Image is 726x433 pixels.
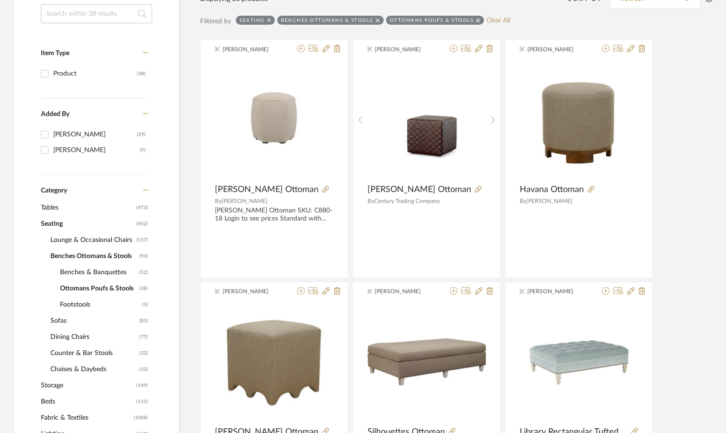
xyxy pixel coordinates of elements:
[215,303,333,421] img: Tyndall Ottoman
[374,198,440,204] span: Century Trading Company
[41,394,134,410] span: Beds
[375,287,435,296] span: [PERSON_NAME]
[136,232,148,248] span: (157)
[200,16,231,27] div: Filtered by
[60,264,137,280] span: Benches & Banquettes
[222,198,268,204] span: [PERSON_NAME]
[50,329,137,345] span: Dining Chairs
[137,66,145,81] div: (38)
[41,377,134,394] span: Storage
[142,297,148,312] span: (3)
[215,75,333,164] img: Lockwood Ottoman
[50,345,137,361] span: Counter & Bar Stools
[368,184,471,195] span: [PERSON_NAME] Ottoman
[223,45,282,54] span: [PERSON_NAME]
[526,198,572,204] span: [PERSON_NAME]
[375,45,435,54] span: [PERSON_NAME]
[136,378,148,393] span: (149)
[137,127,145,142] div: (29)
[41,50,69,57] span: Item Type
[139,281,148,296] span: (38)
[520,334,638,391] img: Library Rectangular Tufted Ottoman
[520,66,638,173] img: Havana Ottoman
[41,216,134,232] span: Seating
[41,4,152,23] input: Search within 38 results
[215,207,333,223] div: [PERSON_NAME] Ottoman SKU: C880-18 Login to see prices Standard with Nail Head Trim. (See Materia...
[223,287,282,296] span: [PERSON_NAME]
[215,184,319,195] span: [PERSON_NAME] Ottoman
[136,216,148,231] span: (452)
[527,287,587,296] span: [PERSON_NAME]
[390,17,474,23] div: Ottomans Poufs & Stools
[139,346,148,361] span: (32)
[240,17,265,23] div: Seating
[53,127,137,142] div: [PERSON_NAME]
[139,249,148,264] span: (93)
[139,329,148,345] span: (77)
[41,410,131,426] span: Fabric & Textiles
[139,313,148,328] span: (83)
[527,45,587,54] span: [PERSON_NAME]
[50,232,134,248] span: Lounge & Occasional Chairs
[486,17,510,25] a: Clear All
[368,61,485,179] img: Brooks Ottoman
[50,361,137,377] span: Chaises & Daybeds
[281,17,373,23] div: Benches Ottomans & Stools
[140,143,145,158] div: (9)
[50,248,137,264] span: Benches Ottomans & Stools
[41,111,69,117] span: Added By
[60,280,137,297] span: Ottomans Poufs & Stools
[139,265,148,280] span: (52)
[134,410,148,425] span: (1008)
[136,394,148,409] span: (131)
[41,200,134,216] span: Tables
[136,200,148,215] span: (473)
[50,313,137,329] span: Sofas
[53,143,140,158] div: [PERSON_NAME]
[368,338,486,386] img: Silhouettes Ottoman
[520,198,526,204] span: By
[215,198,222,204] span: By
[60,297,140,313] span: Footstools
[139,362,148,377] span: (10)
[520,184,584,195] span: Havana Ottoman
[53,66,137,81] div: Product
[41,187,67,195] span: Category
[368,198,374,204] span: By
